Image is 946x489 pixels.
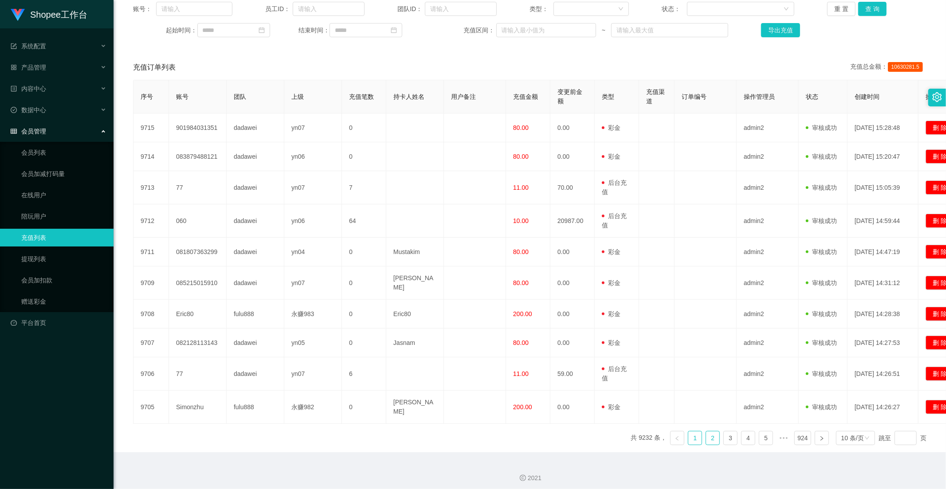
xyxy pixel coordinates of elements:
[342,300,386,329] td: 0
[284,300,342,329] td: 永赚983
[737,113,799,142] td: admin2
[342,266,386,300] td: 0
[291,93,304,100] span: 上级
[646,88,665,105] span: 充值渠道
[557,88,582,105] span: 变更前金额
[706,431,720,445] li: 2
[133,391,169,424] td: 9705
[234,93,246,100] span: 团队
[11,314,106,332] a: 图标: dashboard平台首页
[742,431,755,445] a: 4
[284,238,342,266] td: yn04
[169,300,227,329] td: Eric80
[284,266,342,300] td: yn07
[133,113,169,142] td: 9715
[688,431,702,445] a: 1
[166,26,197,35] span: 起始时间：
[848,113,919,142] td: [DATE] 15:28:48
[806,124,837,131] span: 审核成功
[259,27,265,33] i: 图标: calendar
[169,266,227,300] td: 085215015910
[737,300,799,329] td: admin2
[21,207,106,225] a: 陪玩用户
[819,436,824,441] i: 图标: right
[11,86,17,92] i: 图标: profile
[284,391,342,424] td: 永赚982
[11,106,46,113] span: 数据中心
[806,279,837,286] span: 审核成功
[794,431,811,445] li: 924
[11,43,46,50] span: 系统配置
[342,357,386,391] td: 6
[11,128,46,135] span: 会员管理
[169,204,227,238] td: 060
[602,93,614,100] span: 类型
[265,4,293,14] span: 员工ID：
[342,204,386,238] td: 64
[513,124,529,131] span: 80.00
[602,403,620,411] span: 彩金
[156,2,232,16] input: 请输入
[596,26,612,35] span: ~
[342,171,386,204] td: 7
[227,171,284,204] td: dadawei
[744,93,775,100] span: 操作管理员
[227,238,284,266] td: dadawei
[342,238,386,266] td: 0
[602,212,627,229] span: 后台充值
[602,365,627,382] span: 后台充值
[611,23,728,37] input: 请输入最大值
[550,204,595,238] td: 20987.00
[227,329,284,357] td: dadawei
[602,279,620,286] span: 彩金
[851,62,926,73] div: 充值总金额：
[386,329,444,357] td: Jasnam
[737,204,799,238] td: admin2
[737,391,799,424] td: admin2
[21,250,106,268] a: 提现列表
[602,339,620,346] span: 彩金
[520,475,526,481] i: 图标: copyright
[11,64,46,71] span: 产品管理
[550,329,595,357] td: 0.00
[550,113,595,142] td: 0.00
[888,62,923,72] span: 10630281.5
[21,293,106,310] a: 赠送彩金
[827,2,856,16] button: 重 置
[670,431,684,445] li: 上一页
[169,142,227,171] td: 083879488121
[386,238,444,266] td: Mustakim
[463,26,496,35] span: 充值区间：
[513,184,529,191] span: 11.00
[784,6,789,12] i: 图标: down
[848,329,919,357] td: [DATE] 14:27:53
[169,238,227,266] td: 081807363299
[848,142,919,171] td: [DATE] 15:20:47
[21,186,106,204] a: 在线用户
[848,357,919,391] td: [DATE] 14:26:51
[133,62,176,73] span: 充值订单列表
[841,431,864,445] div: 10 条/页
[349,93,374,100] span: 充值笔数
[513,370,529,377] span: 11.00
[227,113,284,142] td: dadawei
[169,113,227,142] td: 901984031351
[386,300,444,329] td: Eric80
[227,266,284,300] td: dadawei
[11,85,46,92] span: 内容中心
[133,204,169,238] td: 9712
[393,93,424,100] span: 持卡人姓名
[141,93,153,100] span: 序号
[618,6,624,12] i: 图标: down
[706,431,719,445] a: 2
[169,391,227,424] td: Simonzhu
[11,107,17,113] i: 图标: check-circle-o
[342,113,386,142] td: 0
[806,153,837,160] span: 审核成功
[879,431,926,445] div: 跳至 页
[759,431,773,445] li: 5
[342,329,386,357] td: 0
[550,171,595,204] td: 70.00
[737,266,799,300] td: admin2
[926,93,938,100] span: 操作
